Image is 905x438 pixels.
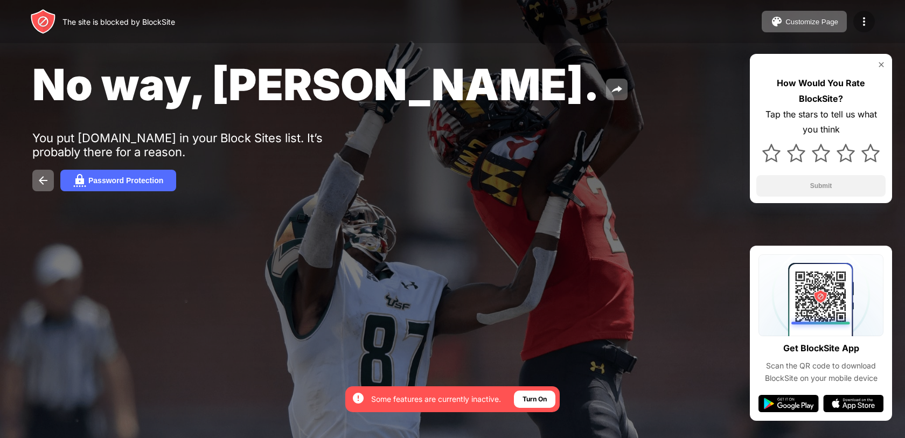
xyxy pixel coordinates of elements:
div: You put [DOMAIN_NAME] in your Block Sites list. It’s probably there for a reason. [32,131,365,159]
img: back.svg [37,174,50,187]
div: How Would You Rate BlockSite? [756,75,886,107]
div: Tap the stars to tell us what you think [756,107,886,138]
div: The site is blocked by BlockSite [62,17,175,26]
div: Customize Page [785,18,838,26]
img: qrcode.svg [758,254,883,336]
img: error-circle-white.svg [352,392,365,405]
img: rate-us-close.svg [877,60,886,69]
img: star.svg [812,144,830,162]
img: star.svg [787,144,805,162]
div: Some features are currently inactive. [371,394,501,405]
img: header-logo.svg [30,9,56,34]
button: Submit [756,175,886,197]
button: Password Protection [60,170,176,191]
img: share.svg [610,83,623,96]
img: pallet.svg [770,15,783,28]
img: star.svg [837,144,855,162]
img: password.svg [73,174,86,187]
div: Password Protection [88,176,163,185]
button: Customize Page [762,11,847,32]
img: menu-icon.svg [858,15,871,28]
div: Get BlockSite App [783,340,859,356]
div: Scan the QR code to download BlockSite on your mobile device [758,360,883,384]
img: star.svg [861,144,880,162]
img: app-store.svg [823,395,883,412]
img: google-play.svg [758,395,819,412]
span: No way, [PERSON_NAME]. [32,58,600,110]
img: star.svg [762,144,781,162]
div: Turn On [523,394,547,405]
